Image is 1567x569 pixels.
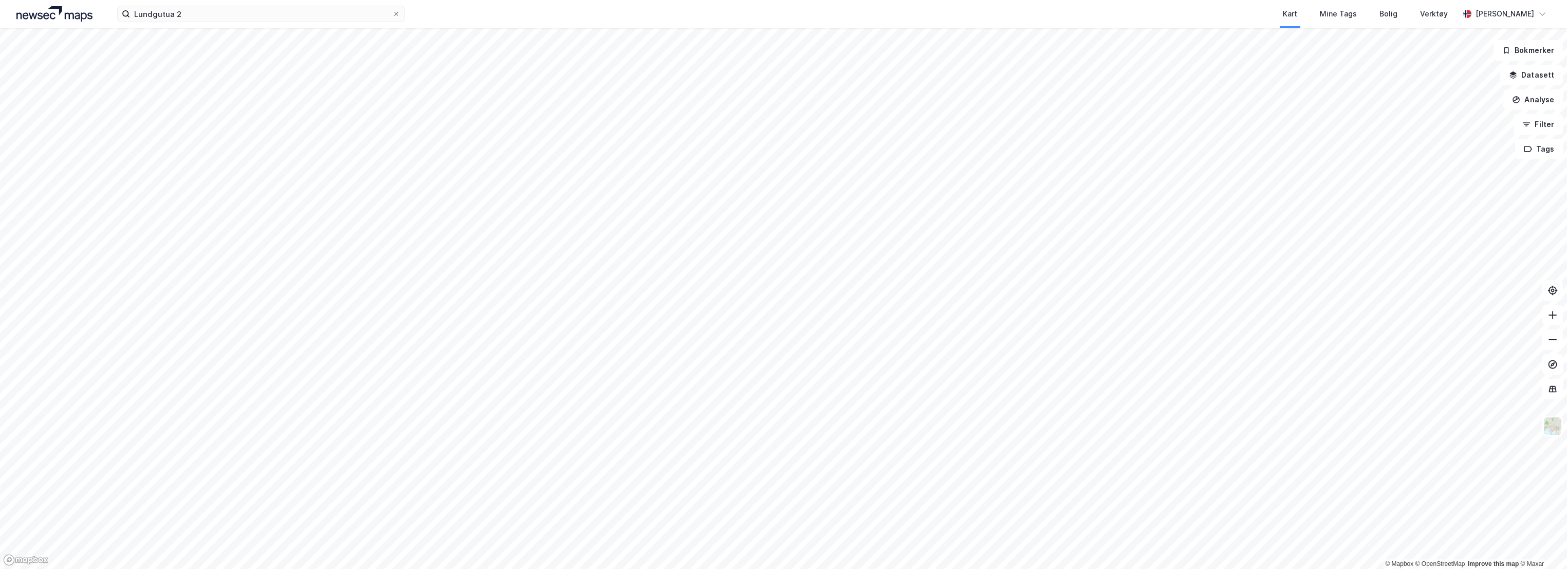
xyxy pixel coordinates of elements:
[1516,520,1567,569] div: Kontrollprogram for chat
[1515,139,1563,159] button: Tags
[1379,8,1397,20] div: Bolig
[1514,114,1563,135] button: Filter
[1476,8,1534,20] div: [PERSON_NAME]
[16,6,93,22] img: logo.a4113a55bc3d86da70a041830d287a7e.svg
[1503,89,1563,110] button: Analyse
[1420,8,1448,20] div: Verktøy
[1385,560,1413,567] a: Mapbox
[1415,560,1465,567] a: OpenStreetMap
[1283,8,1297,20] div: Kart
[3,554,48,566] a: Mapbox homepage
[130,6,392,22] input: Søk på adresse, matrikkel, gårdeiere, leietakere eller personer
[1320,8,1357,20] div: Mine Tags
[1494,40,1563,61] button: Bokmerker
[1516,520,1567,569] iframe: Chat Widget
[1500,65,1563,85] button: Datasett
[1468,560,1519,567] a: Improve this map
[1543,416,1562,436] img: Z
